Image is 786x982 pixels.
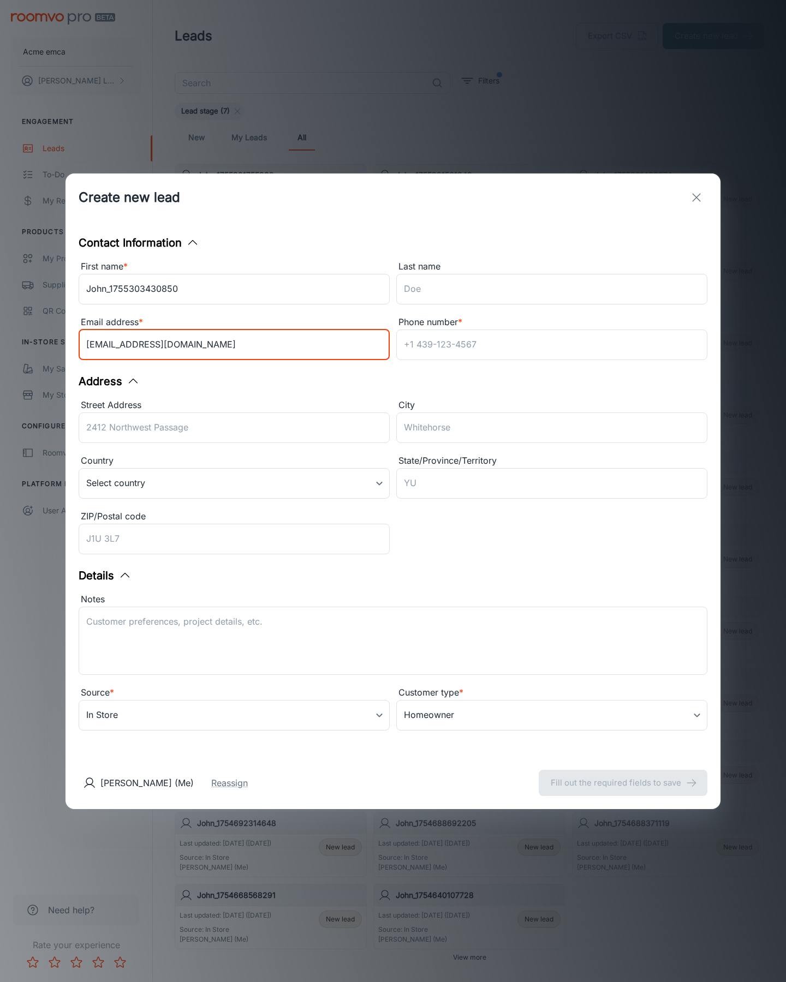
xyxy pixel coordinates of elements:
[396,315,707,330] div: Phone number
[396,398,707,412] div: City
[79,330,390,360] input: myname@example.com
[396,468,707,499] input: YU
[79,524,390,554] input: J1U 3L7
[396,700,707,730] div: Homeowner
[396,454,707,468] div: State/Province/Territory
[79,686,390,700] div: Source
[79,188,180,207] h1: Create new lead
[79,373,140,390] button: Address
[79,468,390,499] div: Select country
[396,260,707,274] div: Last name
[79,567,132,584] button: Details
[396,412,707,443] input: Whitehorse
[79,398,390,412] div: Street Address
[79,235,199,251] button: Contact Information
[79,315,390,330] div: Email address
[396,274,707,304] input: Doe
[79,274,390,304] input: John
[79,260,390,274] div: First name
[79,592,707,607] div: Notes
[396,686,707,700] div: Customer type
[686,187,707,208] button: exit
[79,510,390,524] div: ZIP/Postal code
[100,776,194,789] p: [PERSON_NAME] (Me)
[79,412,390,443] input: 2412 Northwest Passage
[79,454,390,468] div: Country
[79,700,390,730] div: In Store
[396,330,707,360] input: +1 439-123-4567
[211,776,248,789] button: Reassign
